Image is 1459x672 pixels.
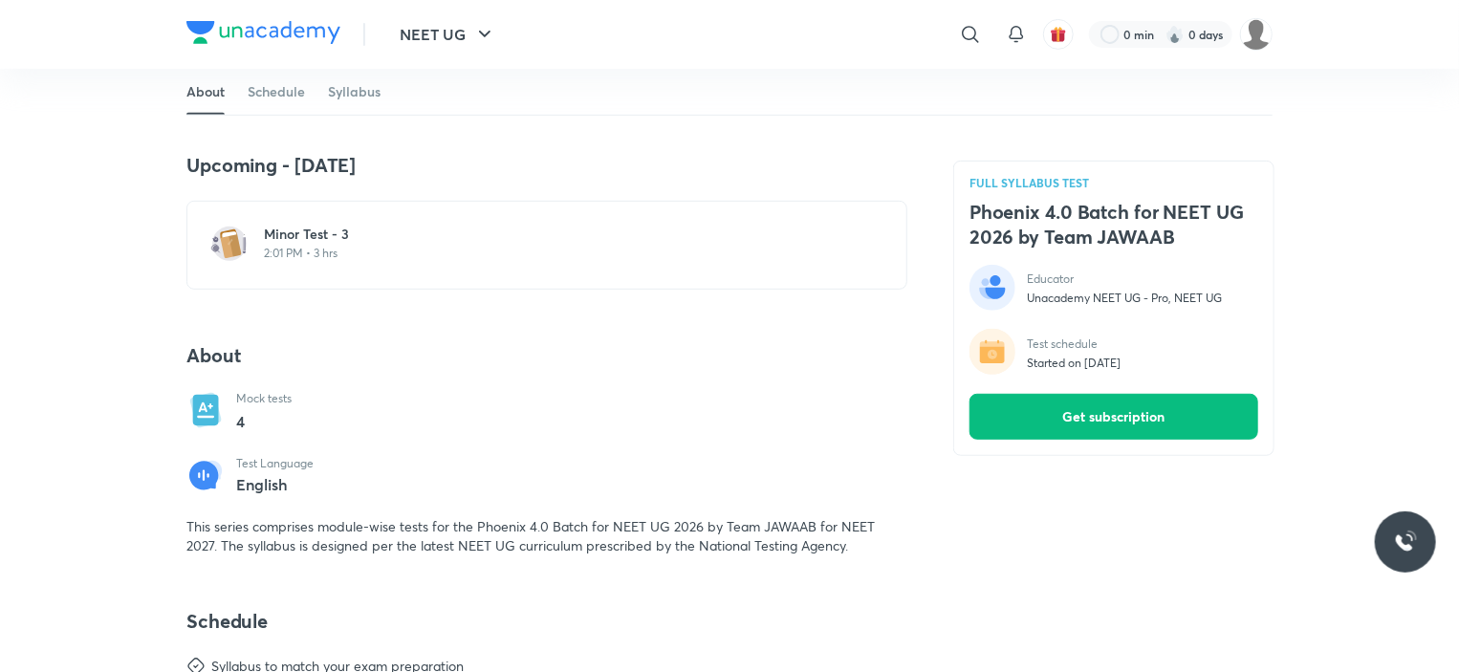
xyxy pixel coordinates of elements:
[236,476,314,493] p: English
[186,69,225,115] a: About
[1027,292,1222,307] p: Unacademy NEET UG - Pro, NEET UG
[236,410,292,433] p: 4
[186,517,875,554] span: This series comprises module-wise tests for the Phoenix 4.0 Batch for NEET UG 2026 by Team JAWAAB...
[248,69,305,115] a: Schedule
[969,394,1258,440] button: Get subscription
[236,456,314,471] p: Test Language
[388,15,508,54] button: NEET UG
[264,225,853,244] h6: Minor Test - 3
[969,200,1258,249] h4: Phoenix 4.0 Batch for NEET UG 2026 by Team JAWAAB
[210,225,249,263] img: test
[236,391,292,406] p: Mock tests
[1027,336,1121,352] p: Test schedule
[1063,407,1165,426] span: Get subscription
[1027,356,1121,371] p: Started on [DATE]
[328,69,381,115] a: Syllabus
[1165,25,1185,44] img: streak
[1050,26,1067,43] img: avatar
[969,177,1258,188] p: FULL SYLLABUS TEST
[186,21,340,44] img: Company Logo
[1027,272,1222,288] p: Educator
[1394,531,1417,553] img: ttu
[186,21,340,49] a: Company Logo
[186,343,907,368] h4: About
[186,153,907,178] h4: Upcoming - [DATE]
[1240,18,1273,51] img: Organic Chemistry
[264,246,853,261] p: 2:01 PM • 3 hrs
[186,609,907,634] h4: Schedule
[1043,19,1074,50] button: avatar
